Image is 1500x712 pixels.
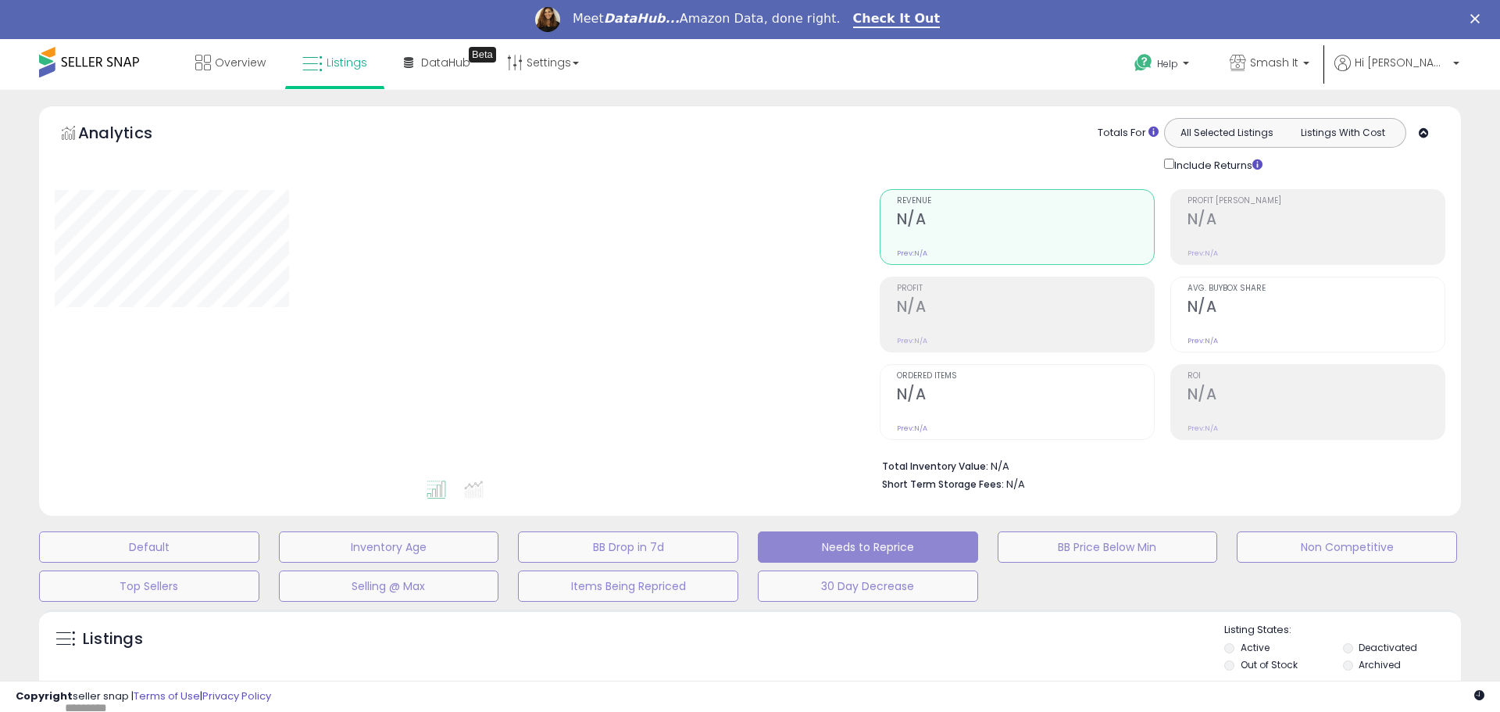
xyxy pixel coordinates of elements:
strong: Copyright [16,689,73,703]
h2: N/A [897,385,1154,406]
div: Close [1470,14,1486,23]
a: DataHub [392,39,482,86]
b: Total Inventory Value: [882,460,988,473]
div: seller snap | | [16,689,271,704]
span: Profit [PERSON_NAME] [1187,197,1445,206]
h2: N/A [897,210,1154,231]
span: Avg. Buybox Share [1187,284,1445,293]
i: DataHub... [604,11,680,26]
a: Listings [291,39,379,86]
button: BB Drop in 7d [518,531,738,563]
a: Check It Out [853,11,941,28]
small: Prev: N/A [1187,249,1218,258]
div: Meet Amazon Data, done right. [573,11,841,27]
img: Profile image for Georgie [535,7,560,32]
h2: N/A [1187,210,1445,231]
span: ROI [1187,372,1445,381]
span: DataHub [421,55,470,70]
a: Overview [184,39,277,86]
li: N/A [882,456,1434,474]
small: Prev: N/A [1187,336,1218,345]
h2: N/A [1187,298,1445,319]
button: Default [39,531,259,563]
h5: Analytics [78,122,183,148]
button: 30 Day Decrease [758,571,978,602]
span: Listings [327,55,367,70]
b: Short Term Storage Fees: [882,478,1004,491]
h2: N/A [1187,385,1445,406]
span: Ordered Items [897,372,1154,381]
button: Inventory Age [279,531,499,563]
button: BB Price Below Min [998,531,1218,563]
button: Non Competitive [1237,531,1457,563]
span: Help [1157,57,1178,70]
button: Needs to Reprice [758,531,978,563]
a: Hi [PERSON_NAME] [1334,55,1459,90]
span: Profit [897,284,1154,293]
button: Top Sellers [39,571,259,602]
div: Tooltip anchor [469,47,496,63]
button: Items Being Repriced [518,571,738,602]
span: Smash It [1250,55,1298,70]
span: Revenue [897,197,1154,206]
span: N/A [1006,477,1025,492]
a: Settings [495,39,591,86]
small: Prev: N/A [897,249,927,258]
button: Listings With Cost [1284,123,1401,143]
span: Overview [215,55,266,70]
div: Include Returns [1152,156,1281,174]
button: All Selected Listings [1169,123,1285,143]
h2: N/A [897,298,1154,319]
small: Prev: N/A [1187,424,1218,433]
a: Help [1122,41,1205,90]
span: Hi [PERSON_NAME] [1355,55,1448,70]
button: Selling @ Max [279,571,499,602]
div: Totals For [1098,126,1159,141]
small: Prev: N/A [897,424,927,433]
small: Prev: N/A [897,336,927,345]
i: Get Help [1134,53,1153,73]
a: Smash It [1218,39,1321,90]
